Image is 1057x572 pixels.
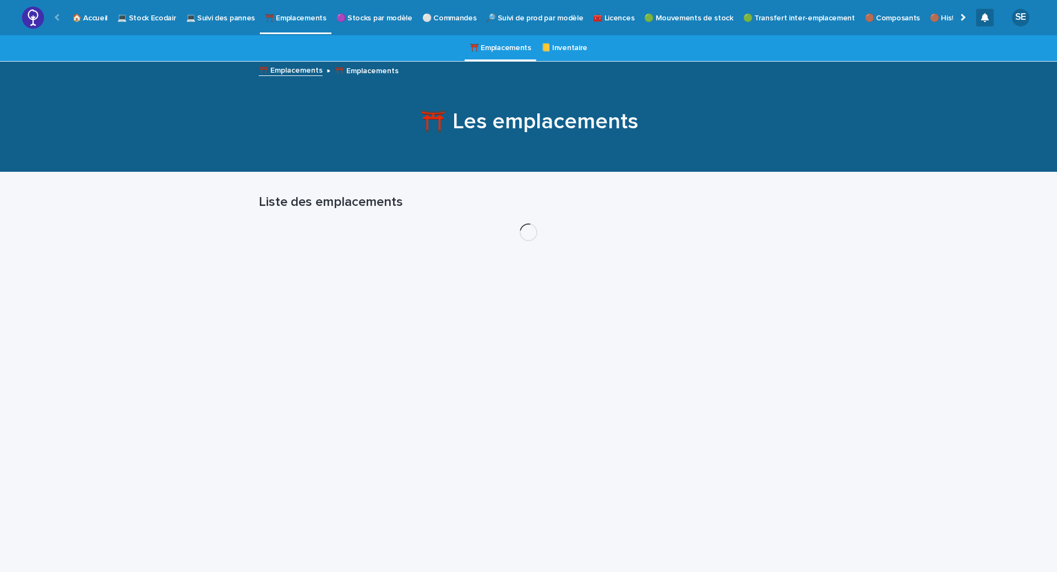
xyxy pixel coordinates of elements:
a: ⛩️ Emplacements [259,63,323,76]
h1: Liste des emplacements [259,194,798,210]
a: 📒 Inventaire [541,35,587,61]
h1: ⛩️ Les emplacements [259,108,798,135]
p: ⛩️ Emplacements [335,64,399,76]
img: JzSyWMYZRrOrwMBeQwjA [22,7,44,29]
div: SE [1012,9,1029,26]
a: ⛩️ Emplacements [470,35,531,61]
